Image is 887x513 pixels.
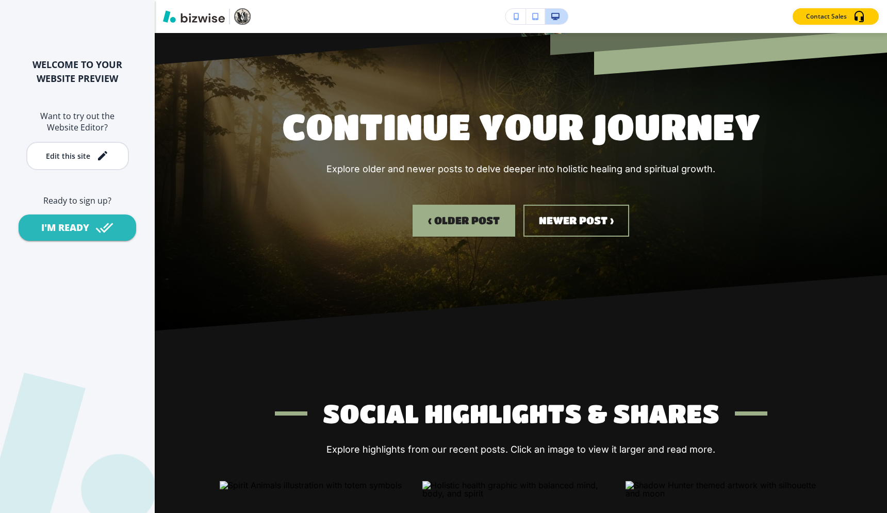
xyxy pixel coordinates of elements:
[806,12,847,21] p: Contact Sales
[17,195,138,206] h6: Ready to sign up?
[323,396,719,431] h3: Social Highlights & Shares
[413,205,515,237] a: < Older Post
[163,10,225,23] img: Bizwise Logo
[41,221,89,234] div: I'M READY
[326,162,715,176] p: Explore older and newer posts to delve deeper into holistic healing and spiritual growth.
[17,58,138,86] h2: WELCOME TO YOUR WEBSITE PREVIEW
[19,214,136,241] button: I'M READY
[234,8,251,25] img: Your Logo
[282,102,760,150] h1: Continue Your Journey
[26,142,129,170] button: Edit this site
[17,110,138,134] h6: Want to try out the Website Editor?
[793,8,879,25] button: Contact Sales
[326,443,715,456] p: Explore highlights from our recent posts. Click an image to view it larger and read more.
[523,205,629,237] a: Newer Post >
[46,152,90,160] div: Edit this site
